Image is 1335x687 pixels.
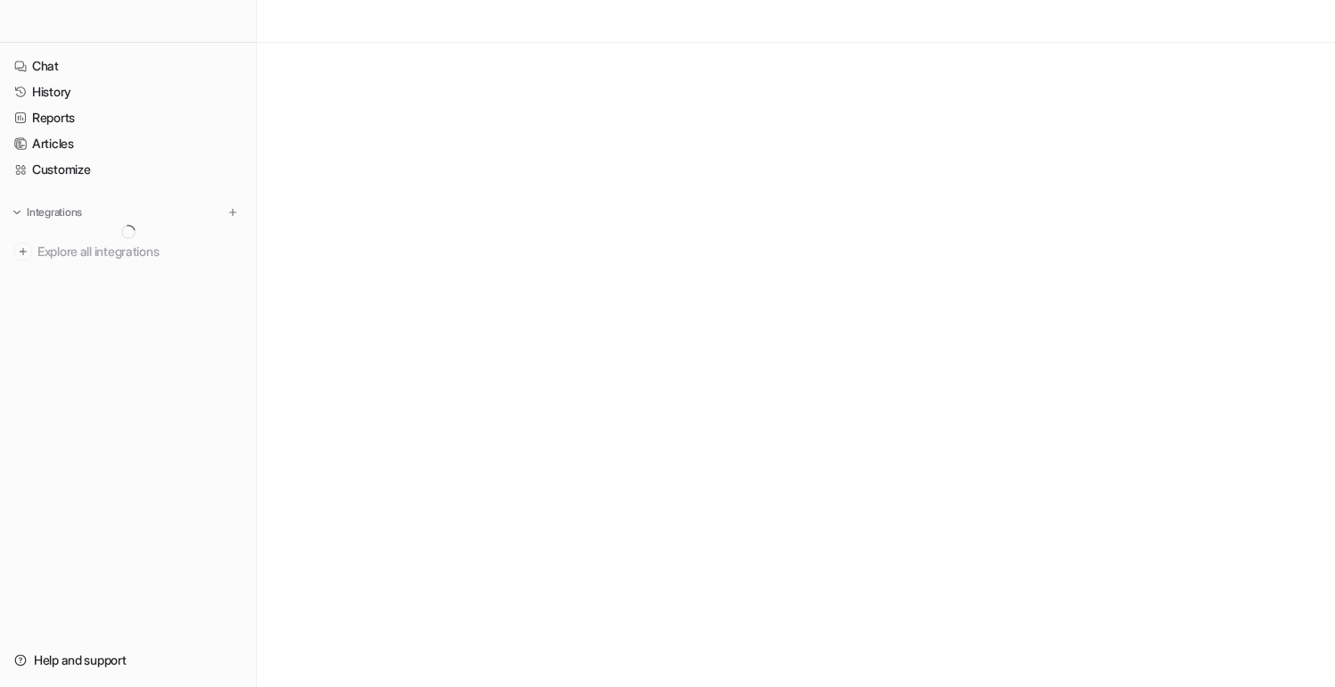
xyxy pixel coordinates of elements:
a: History [7,79,249,104]
img: explore all integrations [14,243,32,261]
button: Integrations [7,203,87,221]
a: Customize [7,157,249,182]
img: menu_add.svg [227,206,239,219]
a: Help and support [7,648,249,673]
a: Explore all integrations [7,239,249,264]
img: expand menu [11,206,23,219]
a: Reports [7,105,249,130]
span: Explore all integrations [37,237,242,266]
a: Articles [7,131,249,156]
a: Chat [7,54,249,79]
p: Integrations [27,205,82,219]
